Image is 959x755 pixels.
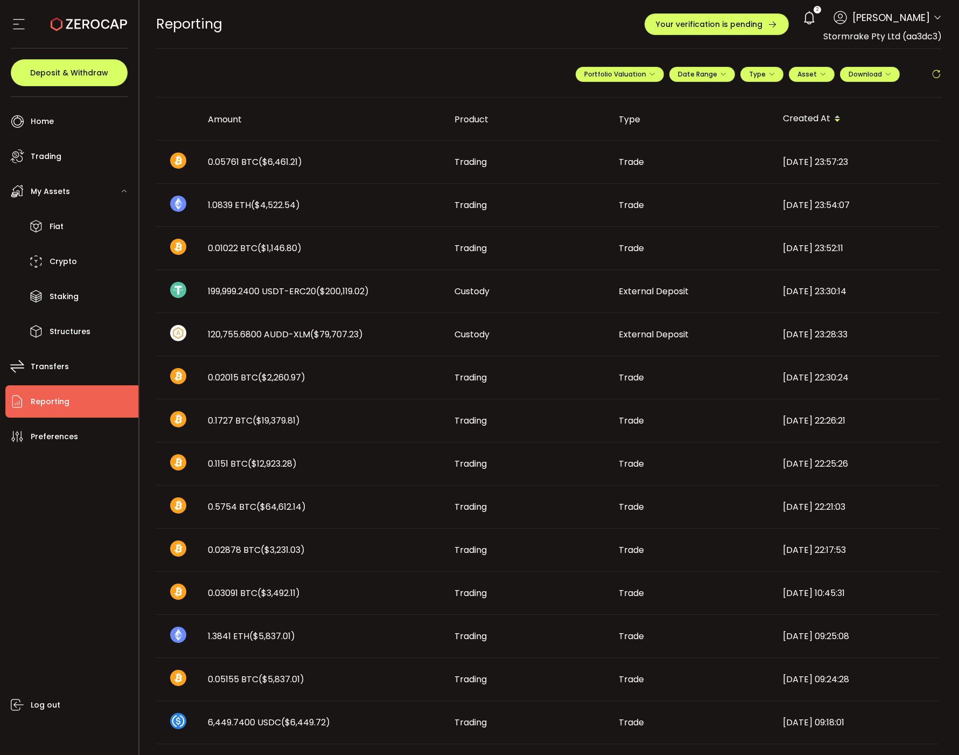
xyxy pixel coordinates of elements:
span: Trade [619,458,645,470]
div: [DATE] 23:28:33 [775,328,939,341]
div: Type [611,113,775,126]
img: usdc_portfolio.svg [170,713,186,729]
span: 0.05155 BTC [208,673,305,685]
div: Created At [775,110,939,128]
span: Custody [455,328,490,341]
button: Date Range [669,67,735,82]
img: btc_portfolio.svg [170,454,186,470]
span: Preferences [31,429,78,445]
span: 0.05761 BTC [208,156,303,168]
span: Trading [455,673,487,685]
div: [DATE] 22:26:21 [775,414,939,427]
div: [DATE] 09:24:28 [775,673,939,685]
span: Trading [455,716,487,729]
img: btc_portfolio.svg [170,239,186,255]
span: Trading [455,458,487,470]
span: Portfolio Valuation [584,70,655,79]
span: 120,755.6800 AUDD-XLM [208,328,363,341]
span: ($64,612.14) [257,501,306,513]
span: 2 [816,6,818,13]
span: Crypto [50,254,77,269]
img: zuPXiwguUFiBOIQyqLOiXsnnNitlx7q4LCwEbLHADjIpTka+Lip0HH8D0VTrd02z+wEAAAAASUVORK5CYII= [170,325,186,341]
span: Type [749,70,775,79]
span: Fiat [50,219,64,234]
span: Log out [31,697,60,713]
div: Product [446,113,611,126]
img: btc_portfolio.svg [170,584,186,600]
span: Trade [619,544,645,556]
span: Trading [455,587,487,599]
img: btc_portfolio.svg [170,497,186,514]
button: Download [840,67,900,82]
div: [DATE] 23:30:14 [775,285,939,297]
span: ($6,461.21) [259,156,303,168]
img: btc_portfolio.svg [170,153,186,169]
span: ($2,260.97) [258,371,306,384]
img: btc_portfolio.svg [170,541,186,557]
span: Stormrake Pty Ltd (aa3dc3) [823,30,942,43]
button: Type [740,67,783,82]
span: Trade [619,630,645,642]
span: Date Range [678,70,726,79]
span: 0.02878 BTC [208,544,305,556]
span: Trading [455,242,487,254]
span: Trading [455,156,487,168]
button: Portfolio Valuation [576,67,664,82]
span: ($19,379.81) [253,414,300,427]
span: External Deposit [619,285,689,297]
button: Asset [789,67,835,82]
div: [DATE] 23:52:11 [775,242,939,254]
span: ($5,837.01) [259,673,305,685]
img: btc_portfolio.svg [170,670,186,686]
img: eth_portfolio.svg [170,627,186,643]
img: btc_portfolio.svg [170,411,186,427]
span: Trade [619,242,645,254]
span: 0.02015 BTC [208,371,306,384]
span: 0.01022 BTC [208,242,302,254]
span: 0.5754 BTC [208,501,306,513]
button: Deposit & Withdraw [11,59,128,86]
span: Custody [455,285,490,297]
span: Download [849,70,891,79]
span: Trading [455,544,487,556]
div: [DATE] 23:54:07 [775,199,939,211]
span: Staking [50,289,79,304]
span: Trade [619,199,645,211]
span: Trade [619,587,645,599]
img: btc_portfolio.svg [170,368,186,384]
span: Trading [455,501,487,513]
span: 0.1727 BTC [208,414,300,427]
button: Your verification is pending [645,13,789,35]
span: ($79,707.23) [311,328,363,341]
span: Reporting [157,15,223,33]
div: [DATE] 10:45:31 [775,587,939,599]
div: [DATE] 09:25:08 [775,630,939,642]
span: Home [31,114,54,129]
span: Trade [619,371,645,384]
span: Reporting [31,394,69,410]
iframe: Chat Widget [832,639,959,755]
span: Trading [455,199,487,211]
div: [DATE] 22:30:24 [775,371,939,384]
span: Your verification is pending [656,20,762,28]
div: [DATE] 22:21:03 [775,501,939,513]
span: My Assets [31,184,70,199]
span: Trading [455,371,487,384]
span: External Deposit [619,328,689,341]
span: ($1,146.80) [258,242,302,254]
span: ($5,837.01) [250,630,296,642]
span: Trade [619,501,645,513]
span: Trade [619,716,645,729]
span: Trade [619,414,645,427]
span: Asset [797,70,817,79]
div: Amount [200,113,446,126]
span: Trade [619,156,645,168]
span: Trading [455,414,487,427]
span: 1.3841 ETH [208,630,296,642]
span: 0.1151 BTC [208,458,297,470]
span: [PERSON_NAME] [852,10,930,25]
span: 1.0839 ETH [208,199,300,211]
span: Deposit & Withdraw [30,69,108,77]
span: ($6,449.72) [282,716,331,729]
